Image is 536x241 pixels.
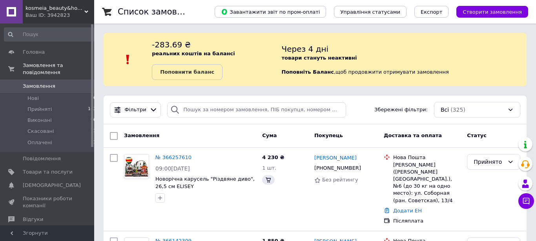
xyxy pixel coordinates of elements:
span: Головна [23,49,45,56]
img: :exclamation: [122,54,134,65]
span: Збережені фільтри: [374,106,428,114]
span: -283.69 ₴ [152,40,191,49]
a: Фото товару [124,154,149,179]
span: 09:00[DATE] [155,165,190,172]
span: Замовлення [23,83,55,90]
button: Створити замовлення [456,6,528,18]
button: Експорт [414,6,449,18]
img: Фото товару [124,154,149,179]
b: реальних коштів на балансі [152,51,235,56]
span: Всі [441,106,449,114]
div: Ваш ID: 3942823 [26,12,94,19]
span: 1 [93,139,96,146]
span: (325) [450,107,465,113]
span: Виконані [27,117,52,124]
div: [PERSON_NAME] ([PERSON_NAME][GEOGRAPHIC_DATA].), №6 (до 30 кг на одно место): ул. Соборная (ран. ... [393,161,461,204]
span: 71 [91,128,96,135]
b: Поповнити баланс [160,69,214,75]
span: 163 [88,106,96,113]
span: [DEMOGRAPHIC_DATA] [23,182,81,189]
b: товари стануть неактивні [282,55,357,61]
span: Через 4 дні [282,44,329,54]
h1: Список замовлень [118,7,197,16]
span: Повідомлення [23,155,61,162]
a: Додати ЕН [393,208,422,214]
a: Поповнити баланс [152,64,222,80]
span: kosmeia_beauty&home [26,5,84,12]
span: 0 [93,95,96,102]
span: Створити замовлення [463,9,522,15]
div: Нова Пошта [393,154,461,161]
span: Відгуки [23,216,43,223]
div: , щоб продовжити отримувати замовлення [282,39,527,80]
a: Новорічна карусель "Різдвяне диво", 26,5 см ELISEY [155,176,255,189]
span: Експорт [421,9,443,15]
span: Фільтри [125,106,146,114]
div: Післяплата [393,217,461,225]
span: Прийняті [27,106,52,113]
span: Показники роботи компанії [23,195,73,209]
span: Замовлення та повідомлення [23,62,94,76]
span: Покупець [314,132,343,138]
span: 4 230 ₴ [262,154,284,160]
span: Статус [467,132,487,138]
button: Чат з покупцем [518,193,534,209]
b: Поповніть Баланс [282,69,334,75]
button: Завантажити звіт по пром-оплаті [215,6,326,18]
a: [PERSON_NAME] [314,154,357,162]
span: Нові [27,95,39,102]
div: [PHONE_NUMBER] [313,163,363,173]
span: Завантажити звіт по пром-оплаті [221,8,320,15]
button: Управління статусами [334,6,407,18]
span: Оплачені [27,139,52,146]
input: Пошук [4,27,97,42]
span: 90 [91,117,96,124]
span: 1 шт. [262,165,276,171]
span: Cума [262,132,277,138]
input: Пошук за номером замовлення, ПІБ покупця, номером телефону, Email, номером накладної [167,102,346,118]
span: Скасовані [27,128,54,135]
span: Без рейтингу [322,177,358,183]
span: Управління статусами [340,9,400,15]
a: № 366257610 [155,154,191,160]
a: Створити замовлення [448,9,528,14]
div: Прийнято [474,158,504,166]
span: Доставка та оплата [384,132,442,138]
span: Замовлення [124,132,159,138]
span: Товари та послуги [23,169,73,176]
